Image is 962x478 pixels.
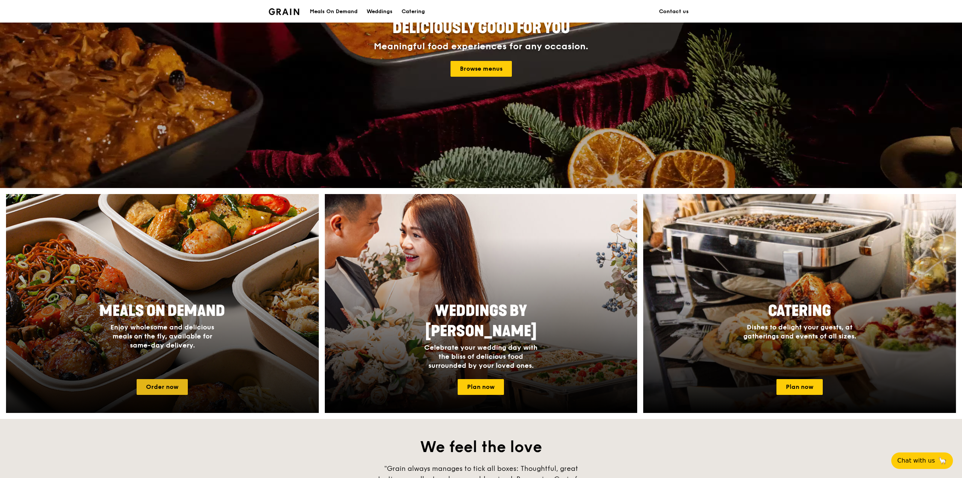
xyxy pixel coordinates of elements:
a: Meals On DemandEnjoy wholesome and delicious meals on the fly, available for same-day delivery.Or... [6,194,319,413]
button: Chat with us🦙 [891,452,953,469]
div: Catering [402,0,425,23]
div: Meaningful food experiences for any occasion. [346,41,616,52]
div: Meals On Demand [310,0,358,23]
img: weddings-card.4f3003b8.jpg [325,194,638,413]
span: Deliciously good for you [393,19,570,37]
span: Dishes to delight your guests, at gatherings and events of all sizes. [743,323,856,340]
div: Weddings [367,0,393,23]
span: Enjoy wholesome and delicious meals on the fly, available for same-day delivery. [110,323,214,349]
img: Grain [269,8,299,15]
a: Browse menus [451,61,512,77]
span: Chat with us [897,456,935,465]
span: 🦙 [938,456,947,465]
a: Plan now [458,379,504,395]
a: Contact us [655,0,693,23]
a: Catering [397,0,429,23]
span: Celebrate your wedding day with the bliss of delicious food surrounded by your loved ones. [424,343,537,370]
a: Plan now [776,379,823,395]
span: Weddings by [PERSON_NAME] [425,302,537,340]
a: Weddings by [PERSON_NAME]Celebrate your wedding day with the bliss of delicious food surrounded b... [325,194,638,413]
span: Meals On Demand [99,302,225,320]
a: CateringDishes to delight your guests, at gatherings and events of all sizes.Plan now [643,194,956,413]
a: Weddings [362,0,397,23]
span: Catering [768,302,831,320]
a: Order now [137,379,188,395]
img: catering-card.e1cfaf3e.jpg [643,194,956,413]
